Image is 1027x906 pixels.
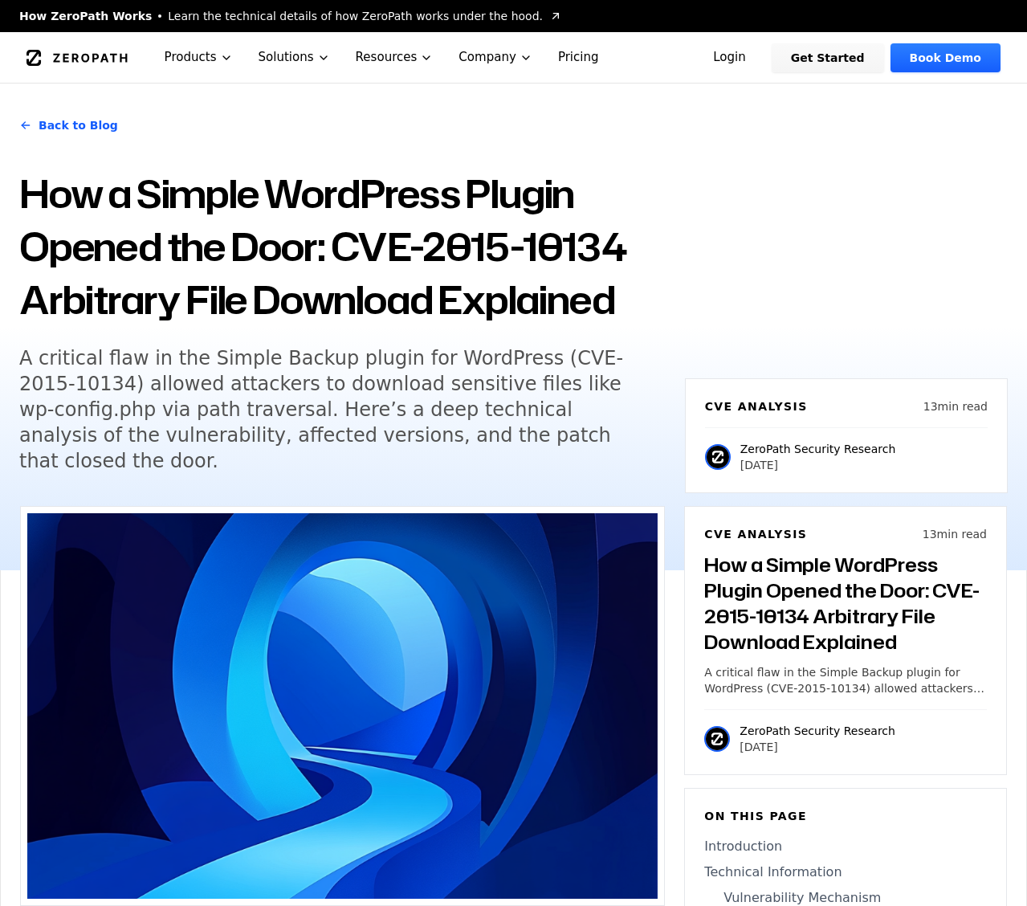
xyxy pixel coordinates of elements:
p: ZeroPath Security Research [740,723,895,739]
p: [DATE] [740,739,895,755]
p: [DATE] [740,457,896,473]
img: How a Simple WordPress Plugin Opened the Door: CVE-2015-10134 Arbitrary File Download Explained [27,513,658,899]
img: ZeroPath Security Research [705,444,731,470]
h5: A critical flaw in the Simple Backup plugin for WordPress (CVE-2015-10134) allowed attackers to d... [19,345,636,474]
p: A critical flaw in the Simple Backup plugin for WordPress (CVE-2015-10134) allowed attackers to d... [704,664,987,696]
h6: CVE Analysis [704,526,807,542]
button: Company [446,32,545,83]
a: Get Started [772,43,884,72]
a: Introduction [704,837,987,856]
p: 13 min read [923,526,987,542]
h3: How a Simple WordPress Plugin Opened the Door: CVE-2015-10134 Arbitrary File Download Explained [704,552,987,655]
span: How ZeroPath Works [19,8,152,24]
img: ZeroPath Security Research [704,726,730,752]
a: Technical Information [704,863,987,882]
a: Book Demo [890,43,1001,72]
h6: CVE Analysis [705,398,808,414]
p: 13 min read [923,398,988,414]
span: Learn the technical details of how ZeroPath works under the hood. [168,8,543,24]
button: Products [152,32,246,83]
h1: How a Simple WordPress Plugin Opened the Door: CVE-2015-10134 Arbitrary File Download Explained [19,167,666,326]
a: Login [694,43,765,72]
a: Pricing [545,32,612,83]
button: Resources [343,32,446,83]
a: Back to Blog [19,103,118,148]
a: How ZeroPath WorksLearn the technical details of how ZeroPath works under the hood. [19,8,562,24]
h6: On this page [704,808,987,824]
button: Solutions [246,32,343,83]
p: ZeroPath Security Research [740,441,896,457]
